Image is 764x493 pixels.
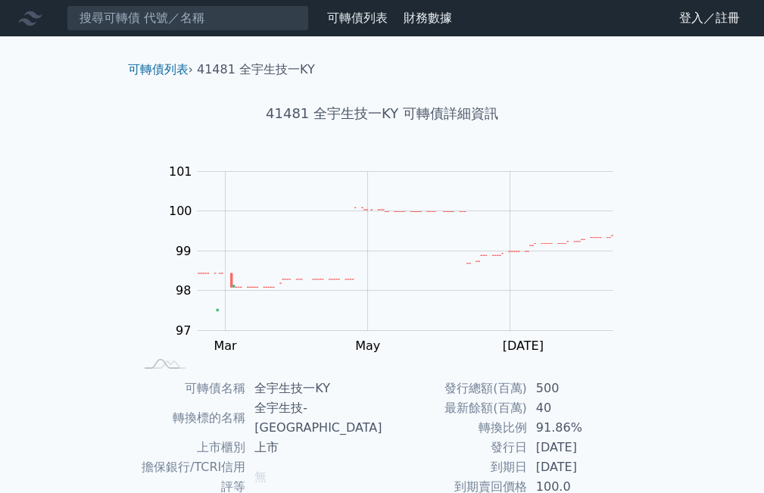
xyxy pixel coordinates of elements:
[245,379,382,398] td: 全宇生技一KY
[245,438,382,457] td: 上市
[116,103,649,124] h1: 41481 全宇生技一KY 可轉債詳細資訊
[128,62,189,76] a: 可轉債列表
[134,438,246,457] td: 上市櫃別
[527,379,631,398] td: 500
[245,398,382,438] td: 全宇生技-[GEOGRAPHIC_DATA]
[214,339,237,353] tspan: Mar
[169,164,192,179] tspan: 101
[128,61,193,79] li: ›
[382,418,527,438] td: 轉換比例
[382,438,527,457] td: 發行日
[527,398,631,418] td: 40
[382,379,527,398] td: 發行總額(百萬)
[151,164,635,353] g: Chart
[527,438,631,457] td: [DATE]
[176,283,191,298] tspan: 98
[382,398,527,418] td: 最新餘額(百萬)
[382,457,527,477] td: 到期日
[327,11,388,25] a: 可轉債列表
[503,339,544,353] tspan: [DATE]
[667,6,752,30] a: 登入／註冊
[176,323,191,338] tspan: 97
[527,418,631,438] td: 91.86%
[67,5,309,31] input: 搜尋可轉債 代號／名稱
[176,244,191,258] tspan: 99
[134,398,246,438] td: 轉換標的名稱
[254,470,267,484] span: 無
[197,61,315,79] li: 41481 全宇生技一KY
[404,11,452,25] a: 財務數據
[527,457,631,477] td: [DATE]
[134,379,246,398] td: 可轉債名稱
[355,339,380,353] tspan: May
[169,204,192,218] tspan: 100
